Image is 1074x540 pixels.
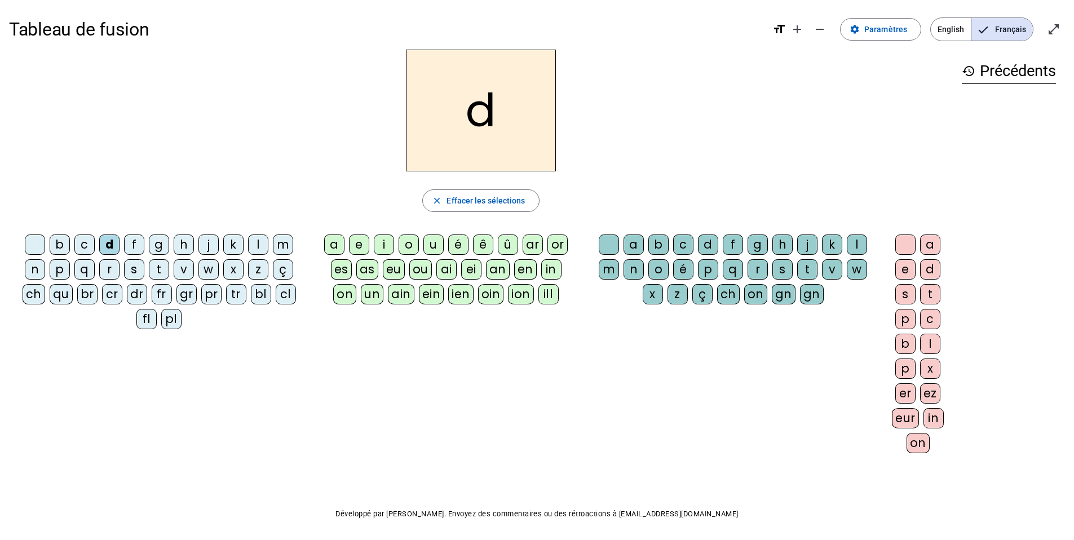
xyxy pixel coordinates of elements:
[9,507,1065,521] p: Développé par [PERSON_NAME]. Envoyez des commentaires ou des rétroactions à [EMAIL_ADDRESS][DOMAI...
[399,234,419,255] div: o
[847,234,867,255] div: l
[152,284,172,304] div: fr
[432,196,442,206] mat-icon: close
[786,18,808,41] button: Augmenter la taille de la police
[161,309,182,329] div: pl
[971,18,1033,41] span: Français
[797,259,817,280] div: t
[77,284,98,304] div: br
[895,284,916,304] div: s
[486,259,510,280] div: an
[895,334,916,354] div: b
[406,50,556,171] h2: d
[174,259,194,280] div: v
[698,259,718,280] div: p
[50,234,70,255] div: b
[748,259,768,280] div: r
[931,18,971,41] span: English
[920,234,940,255] div: a
[624,234,644,255] div: a
[74,259,95,280] div: q
[847,259,867,280] div: w
[599,259,619,280] div: m
[447,194,525,207] span: Effacer les sélections
[800,284,824,304] div: gn
[920,259,940,280] div: d
[895,309,916,329] div: p
[808,18,831,41] button: Diminuer la taille de la police
[772,259,793,280] div: s
[273,234,293,255] div: m
[748,234,768,255] div: g
[920,334,940,354] div: l
[436,259,457,280] div: ai
[324,234,344,255] div: a
[478,284,504,304] div: oin
[409,259,432,280] div: ou
[356,259,378,280] div: as
[136,309,157,329] div: fl
[127,284,147,304] div: dr
[198,234,219,255] div: j
[822,234,842,255] div: k
[523,234,543,255] div: ar
[422,189,539,212] button: Effacer les sélections
[895,383,916,404] div: er
[698,234,718,255] div: d
[226,284,246,304] div: tr
[907,433,930,453] div: on
[962,64,975,78] mat-icon: history
[822,259,842,280] div: v
[892,408,919,428] div: eur
[276,284,296,304] div: cl
[643,284,663,304] div: x
[50,284,73,304] div: qu
[1042,18,1065,41] button: Entrer en plein écran
[673,259,693,280] div: é
[124,259,144,280] div: s
[50,259,70,280] div: p
[744,284,767,304] div: on
[333,284,356,304] div: on
[895,259,916,280] div: e
[541,259,562,280] div: in
[648,234,669,255] div: b
[514,259,537,280] div: en
[797,234,817,255] div: j
[508,284,534,304] div: ion
[124,234,144,255] div: f
[198,259,219,280] div: w
[423,234,444,255] div: u
[176,284,197,304] div: gr
[461,259,481,280] div: ei
[840,18,921,41] button: Paramètres
[895,358,916,379] div: p
[923,408,944,428] div: in
[383,259,405,280] div: eu
[223,259,244,280] div: x
[723,234,743,255] div: f
[538,284,559,304] div: ill
[790,23,804,36] mat-icon: add
[273,259,293,280] div: ç
[149,259,169,280] div: t
[772,234,793,255] div: h
[498,234,518,255] div: û
[9,11,763,47] h1: Tableau de fusion
[473,234,493,255] div: ê
[99,259,120,280] div: r
[223,234,244,255] div: k
[624,259,644,280] div: n
[648,259,669,280] div: o
[374,234,394,255] div: i
[673,234,693,255] div: c
[547,234,568,255] div: or
[149,234,169,255] div: g
[813,23,827,36] mat-icon: remove
[361,284,383,304] div: un
[962,59,1056,84] h3: Précédents
[201,284,222,304] div: pr
[668,284,688,304] div: z
[920,358,940,379] div: x
[920,383,940,404] div: ez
